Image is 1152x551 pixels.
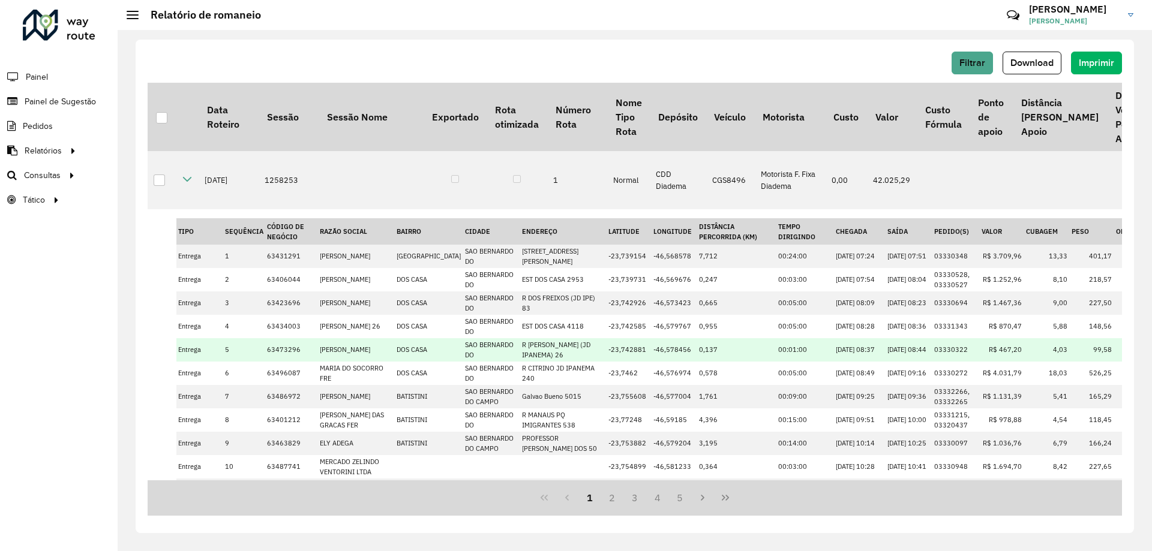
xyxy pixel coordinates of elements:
[697,385,776,408] td: 1,761
[697,432,776,455] td: 3,195
[652,432,697,455] td: -46,579204
[259,83,319,151] th: Sessão
[886,478,932,492] td: [DATE] 11:26
[1070,268,1114,291] td: 218,57
[932,268,980,291] td: 03330528, 03330527
[776,478,834,492] td: 00:02:00
[834,245,886,268] td: [DATE] 07:24
[917,83,970,151] th: Custo Fórmula
[607,151,650,209] td: Normal
[267,415,301,424] span: 63401212
[1070,362,1114,385] td: 526,25
[1070,219,1114,245] th: Peso
[776,455,834,478] td: 00:03:00
[395,362,463,385] td: DOS CASA
[1070,291,1114,315] td: 227,50
[395,408,463,432] td: BATISTINI
[834,362,886,385] td: [DATE] 08:49
[983,252,1022,260] span: R$ 3.709,96
[520,291,607,315] td: R DOS FREIXOS (JD IPE) 83
[652,478,697,492] td: -46,581332
[776,362,834,385] td: 00:05:00
[176,455,223,478] td: Entrega
[225,392,229,401] span: 7
[176,432,223,455] td: Entrega
[319,83,424,151] th: Sessão Nome
[697,338,776,362] td: 0,137
[652,245,697,268] td: -46,568578
[176,291,223,315] td: Entrega
[826,83,867,151] th: Custo
[267,252,301,260] span: 63431291
[318,362,395,385] td: MARIA DO SOCORRO FRE
[1000,2,1026,28] a: Contato Rápido
[318,455,395,478] td: MERCADO ZELINDO VENTORINI LTDA
[886,455,932,478] td: [DATE] 10:41
[318,315,395,338] td: [PERSON_NAME] 26
[867,151,917,209] td: 42.025,29
[607,315,652,338] td: -23,742585
[989,345,1022,354] span: R$ 467,20
[176,315,223,338] td: Entrega
[1070,245,1114,268] td: 401,17
[607,362,652,385] td: -23,7462
[139,8,261,22] h2: Relatório de romaneio
[607,432,652,455] td: -23,753882
[691,486,714,509] button: Next Page
[886,268,932,291] td: [DATE] 08:04
[607,385,652,408] td: -23,755608
[267,322,301,330] span: 63434003
[607,291,652,315] td: -23,742926
[776,291,834,315] td: 00:05:00
[607,83,650,151] th: Nome Tipo Rota
[520,408,607,432] td: R MANAUS PQ IMIGRANTES 538
[932,219,980,245] th: Pedido(s)
[834,455,886,478] td: [DATE] 10:28
[23,120,53,133] span: Pedidos
[463,268,520,291] td: SAO BERNARDO DO
[652,338,697,362] td: -46,578456
[520,245,607,268] td: [STREET_ADDRESS][PERSON_NAME]
[652,291,697,315] td: -46,573423
[652,385,697,408] td: -46,577004
[886,432,932,455] td: [DATE] 10:25
[487,83,547,151] th: Rota otimizada
[706,83,755,151] th: Veículo
[318,478,395,492] td: [PERSON_NAME]
[1010,58,1054,68] span: Download
[669,486,692,509] button: 5
[652,315,697,338] td: -46,579767
[650,151,706,209] td: CDD Diadema
[623,486,646,509] button: 3
[834,385,886,408] td: [DATE] 09:25
[834,408,886,432] td: [DATE] 09:51
[932,408,980,432] td: 03331215, 03320437
[697,245,776,268] td: 7,712
[176,338,223,362] td: Entrega
[463,291,520,315] td: SAO BERNARDO DO
[1003,52,1061,74] button: Download
[395,245,463,268] td: [GEOGRAPHIC_DATA]
[652,408,697,432] td: -46,59185
[886,219,932,245] th: Saída
[267,462,301,471] span: 63487741
[932,291,980,315] td: 03330694
[176,362,223,385] td: Entrega
[932,245,980,268] td: 03330348
[983,369,1022,377] span: R$ 4.031,79
[520,385,607,408] td: Galvao Bueno 5015
[1070,478,1114,492] td: 1.023,40
[834,315,886,338] td: [DATE] 08:28
[989,415,1022,424] span: R$ 978,88
[834,432,886,455] td: [DATE] 10:14
[25,144,62,157] span: Relatórios
[1024,338,1070,362] td: 4,03
[776,385,834,408] td: 00:09:00
[259,151,319,209] td: 1258253
[463,408,520,432] td: SAO BERNARDO DO
[607,219,652,245] th: Latitude
[225,322,229,330] span: 4
[834,478,886,492] td: [DATE] 10:43
[1070,455,1114,478] td: 227,65
[983,299,1022,307] span: R$ 1.467,36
